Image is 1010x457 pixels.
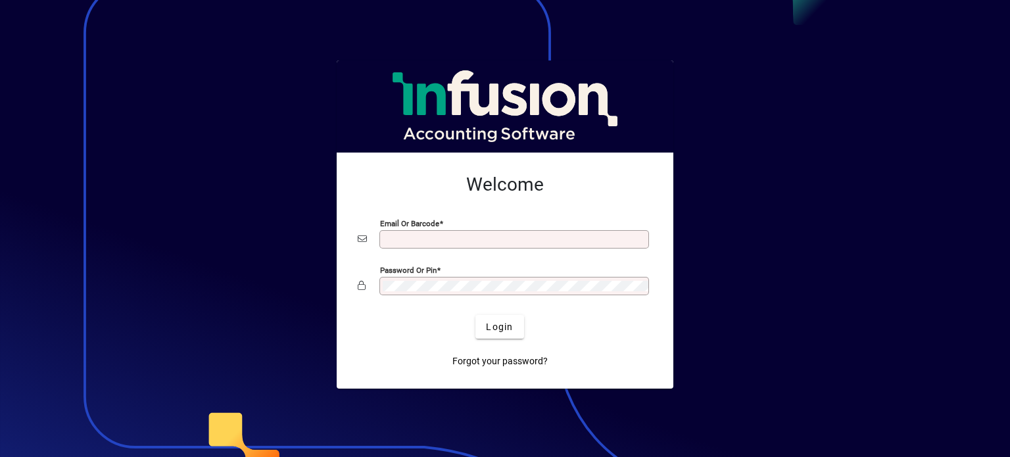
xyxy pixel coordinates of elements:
[358,174,652,196] h2: Welcome
[475,315,523,339] button: Login
[447,349,553,373] a: Forgot your password?
[380,219,439,228] mat-label: Email or Barcode
[380,266,437,275] mat-label: Password or Pin
[452,354,548,368] span: Forgot your password?
[486,320,513,334] span: Login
